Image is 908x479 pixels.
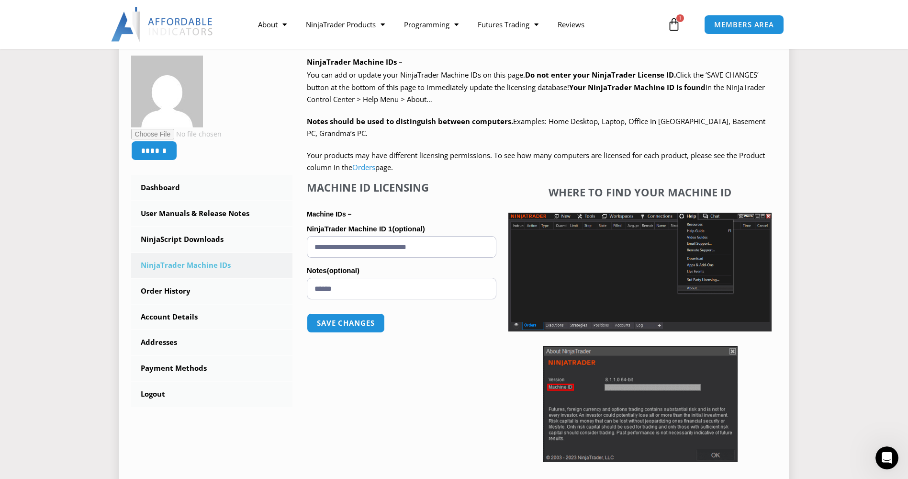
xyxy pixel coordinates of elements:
button: Upload attachment [45,314,53,321]
a: Dashboard [131,175,293,200]
strong: Your NinjaTrader Machine ID is found [569,82,706,92]
a: About [248,13,296,35]
a: MEMBERS AREA [704,15,784,34]
img: Screenshot 2025-01-17 114931 | Affordable Indicators – NinjaTrader [543,346,738,462]
a: [URL][DOMAIN_NAME] [15,39,90,46]
a: NinjaScript Downloads [131,227,293,252]
a: User Manuals & Release Notes [131,201,293,226]
a: Programming [394,13,468,35]
button: Gif picker [30,314,38,321]
span: Your products may have different licensing permissions. To see how many computers are licensed fo... [307,150,765,172]
b: NinjaTrader Machine IDs – [307,57,403,67]
a: Payment Methods [131,356,293,381]
img: Profile image for Joel [27,5,43,21]
strong: Notes should be used to distinguish between computers. [307,116,513,126]
img: LogoAI | Affordable Indicators – NinjaTrader [111,7,214,42]
img: 3363f0a490377a6a98b10410dacae0bfde01238a44657131379ebc755c937f95 [131,56,203,127]
div: Hey [PERSON_NAME]! Be sure to check out our [DATE] promotions, starting [DATE]. With excellent pr... [15,155,149,306]
h1: [PERSON_NAME] [46,5,109,12]
nav: Menu [248,13,665,35]
a: Account Details [131,305,293,330]
button: Start recording [61,314,68,321]
button: Send a message… [164,310,179,325]
a: [URL][DOMAIN_NAME] [15,240,90,248]
span: Examples: Home Desktop, Laptop, Office In [GEOGRAPHIC_DATA], Basement PC, Grandma’s PC. [307,116,765,138]
a: Orders [352,162,375,172]
h4: Machine ID Licensing [307,181,496,194]
a: 1 [653,11,695,38]
a: NinjaTrader Products [296,13,394,35]
a: NinjaTrader Machine IDs [131,253,293,278]
button: Save changes [307,313,385,333]
span: (optional) [327,266,359,274]
button: Emoji picker [15,314,22,321]
h4: Where to find your Machine ID [508,186,772,198]
div: [DATE] [8,137,184,149]
a: Futures Trading [468,13,548,35]
iframe: Intercom live chat [875,446,898,469]
a: Order History [131,279,293,304]
strong: Machine IDs – [307,210,351,218]
span: You can add or update your NinjaTrader Machine IDs on this page. [307,70,525,80]
nav: Account pages [131,175,293,407]
div: Hey [PERSON_NAME]! Be sure to check out our [DATE] promotions, starting [DATE]. With excellent pr... [8,149,157,311]
div: Joel says… [8,149,184,332]
b: Do not enter your NinjaTrader License ID. [525,70,676,80]
img: Screenshot 2025-01-17 1155544 | Affordable Indicators – NinjaTrader [508,213,772,331]
span: (optional) [392,225,425,233]
p: Active 2h ago [46,12,89,22]
button: go back [6,4,24,22]
textarea: Message… [8,294,183,310]
span: Click the ‘SAVE CHANGES’ button at the bottom of this page to immediately update the licensing da... [307,70,765,104]
a: Addresses [131,330,293,355]
button: Home [150,4,168,22]
label: Notes [307,263,496,278]
div: Close [168,4,185,21]
span: 1 [676,14,684,22]
label: NinjaTrader Machine ID 1 [307,222,496,236]
a: Reviews [548,13,594,35]
span: MEMBERS AREA [714,21,774,28]
a: Logout [131,382,293,407]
